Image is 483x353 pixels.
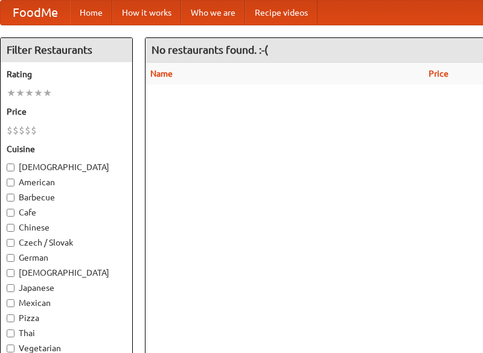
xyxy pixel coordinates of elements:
li: $ [13,124,19,137]
li: ★ [34,86,43,100]
h5: Cuisine [7,143,126,155]
input: Chinese [7,224,14,232]
label: Mexican [7,297,126,309]
label: Barbecue [7,191,126,203]
li: ★ [16,86,25,100]
label: Chinese [7,221,126,234]
input: Cafe [7,209,14,217]
input: Japanese [7,284,14,292]
a: Who we are [181,1,245,25]
li: $ [25,124,31,137]
input: Barbecue [7,194,14,202]
a: Name [150,69,173,78]
label: [DEMOGRAPHIC_DATA] [7,161,126,173]
label: Japanese [7,282,126,294]
a: How it works [112,1,181,25]
label: Cafe [7,206,126,218]
input: [DEMOGRAPHIC_DATA] [7,164,14,171]
label: Thai [7,327,126,339]
label: American [7,176,126,188]
input: Pizza [7,314,14,322]
label: [DEMOGRAPHIC_DATA] [7,267,126,279]
h5: Rating [7,68,126,80]
ng-pluralize: No restaurants found. :-( [152,44,268,56]
input: Mexican [7,299,14,307]
li: ★ [7,86,16,100]
li: $ [19,124,25,137]
label: Czech / Slovak [7,237,126,249]
input: American [7,179,14,186]
input: Thai [7,329,14,337]
input: Vegetarian [7,345,14,352]
h5: Price [7,106,126,118]
li: $ [7,124,13,137]
li: ★ [25,86,34,100]
a: FoodMe [1,1,70,25]
li: ★ [43,86,52,100]
a: Price [429,69,449,78]
li: $ [31,124,37,137]
input: German [7,254,14,262]
a: Home [70,1,112,25]
label: Pizza [7,312,126,324]
a: Recipe videos [245,1,318,25]
label: German [7,252,126,264]
input: [DEMOGRAPHIC_DATA] [7,269,14,277]
input: Czech / Slovak [7,239,14,247]
h4: Filter Restaurants [1,38,132,62]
